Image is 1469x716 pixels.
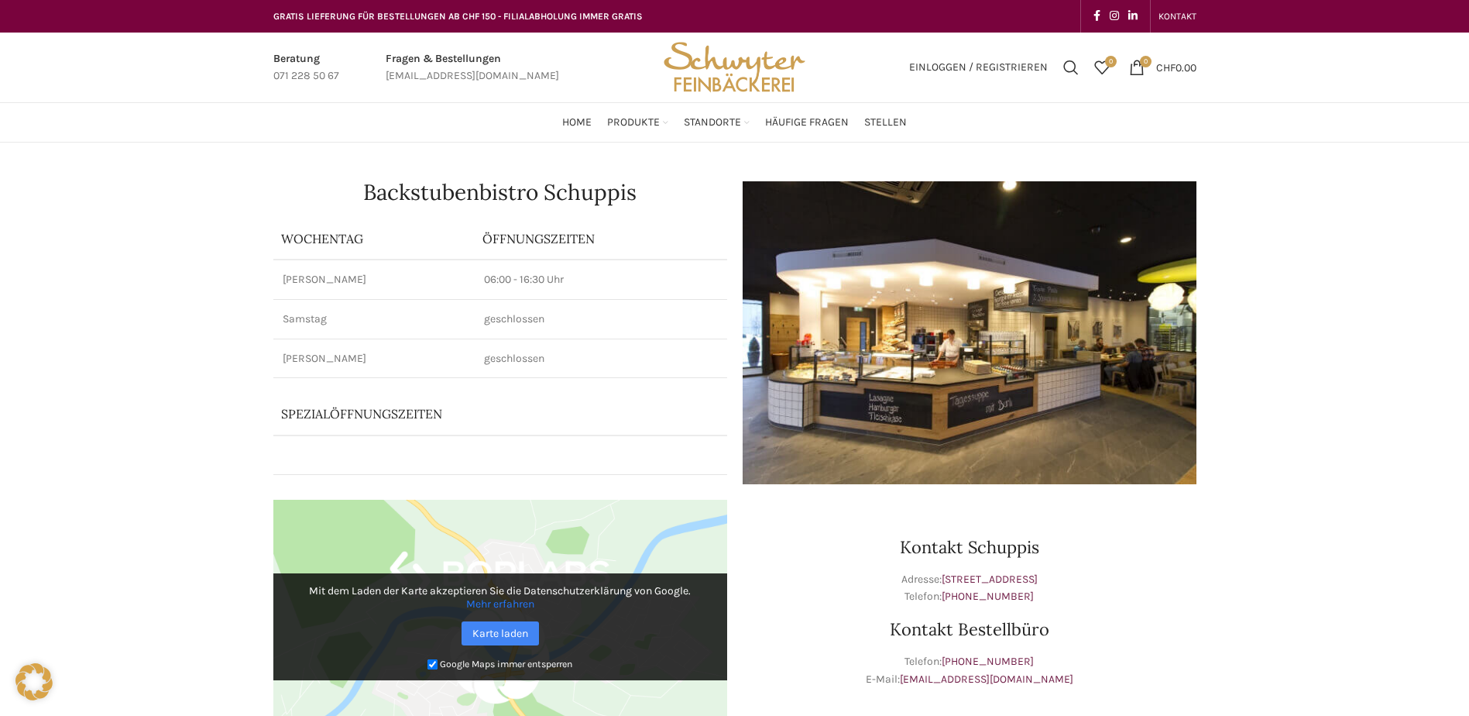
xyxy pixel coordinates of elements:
span: Stellen [864,115,907,130]
span: Häufige Fragen [765,115,849,130]
a: [PHONE_NUMBER] [942,590,1034,603]
small: Google Maps immer entsperren [440,659,572,670]
a: Stellen [864,107,907,138]
span: KONTAKT [1158,11,1196,22]
p: [PERSON_NAME] [283,351,465,367]
h3: Kontakt Schuppis [743,539,1196,556]
span: GRATIS LIEFERUNG FÜR BESTELLUNGEN AB CHF 150 - FILIALABHOLUNG IMMER GRATIS [273,11,643,22]
a: Produkte [607,107,668,138]
p: geschlossen [484,312,718,327]
h1: Backstubenbistro Schuppis [273,181,727,203]
span: Standorte [684,115,741,130]
a: Einloggen / Registrieren [901,52,1055,83]
p: 06:00 - 16:30 Uhr [484,272,718,287]
a: Facebook social link [1089,5,1105,27]
a: Karte laden [462,621,539,645]
div: Main navigation [266,107,1204,138]
span: 0 [1105,56,1117,67]
a: [PHONE_NUMBER] [942,655,1034,668]
p: Spezialöffnungszeiten [281,405,644,422]
div: Secondary navigation [1151,1,1204,32]
img: Bäckerei Schwyter [658,33,810,102]
a: [STREET_ADDRESS] [942,573,1038,586]
h3: Kontakt Bestellbüro [743,621,1196,638]
p: [PERSON_NAME] [283,272,465,287]
a: Mehr erfahren [466,597,534,611]
div: Meine Wunschliste [1086,52,1117,83]
a: Suchen [1055,52,1086,83]
a: Instagram social link [1105,5,1124,27]
p: geschlossen [484,351,718,367]
p: Mit dem Laden der Karte akzeptieren Sie die Datenschutzerklärung von Google. [284,584,716,611]
a: Site logo [658,60,810,73]
span: 0 [1140,56,1152,67]
a: Infobox link [273,50,339,85]
input: Google Maps immer entsperren [427,659,438,670]
a: Häufige Fragen [765,107,849,138]
span: CHF [1156,60,1176,74]
a: [EMAIL_ADDRESS][DOMAIN_NAME] [900,673,1073,686]
bdi: 0.00 [1156,60,1196,74]
span: Home [562,115,592,130]
p: Telefon: E-Mail: [743,653,1196,688]
p: Adresse: Telefon: [743,571,1196,606]
p: Samstag [283,312,465,327]
a: 0 CHF0.00 [1121,52,1204,83]
a: Standorte [684,107,750,138]
a: 0 [1086,52,1117,83]
a: Linkedin social link [1124,5,1142,27]
p: Wochentag [281,230,467,247]
a: Infobox link [386,50,559,85]
a: Home [562,107,592,138]
span: Produkte [607,115,660,130]
a: KONTAKT [1158,1,1196,32]
p: ÖFFNUNGSZEITEN [482,230,719,247]
span: Einloggen / Registrieren [909,62,1048,73]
